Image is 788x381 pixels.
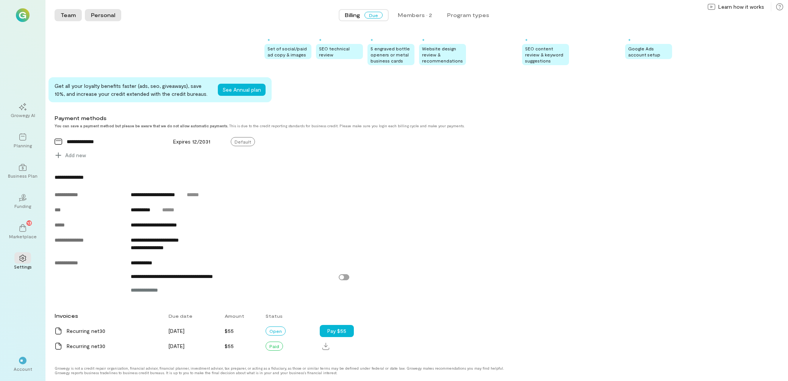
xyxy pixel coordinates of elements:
[14,203,31,209] div: Funding
[169,343,184,349] span: [DATE]
[364,12,383,19] span: Due
[392,9,438,21] button: Members · 2
[441,9,495,21] button: Program types
[8,173,38,179] div: Business Plan
[9,218,36,245] a: Marketplace
[67,342,159,350] div: Recurring net30
[9,127,36,155] a: Planning
[218,84,266,96] button: See Annual plan
[628,46,660,57] span: Google Ads account setup
[85,9,121,21] button: Personal
[9,158,36,185] a: Business Plan
[371,36,373,42] div: +
[9,248,36,276] a: Settings
[320,325,354,337] button: Pay $55
[9,188,36,215] a: Funding
[11,112,35,118] div: Growegy AI
[173,138,210,145] span: Expires 12/2031
[14,142,32,148] div: Planning
[267,36,270,42] div: +
[220,309,261,323] div: Amount
[50,308,164,323] div: Invoices
[164,309,220,323] div: Due date
[398,11,432,19] div: Members · 2
[14,264,32,270] div: Settings
[169,328,184,334] span: [DATE]
[261,309,320,323] div: Status
[9,97,36,124] a: Growegy AI
[231,137,255,146] span: Default
[55,123,711,128] div: This is due to the credit reporting standards for business credit. Please make sure you login eac...
[266,342,283,351] div: Paid
[55,366,509,375] div: Growegy is not a credit repair organization, financial advisor, financial planner, investment adv...
[422,36,425,42] div: +
[525,36,528,42] div: +
[14,366,32,372] div: Account
[345,11,360,19] span: Billing
[371,46,410,63] span: 5 engraved bottle openers or metal business cards
[319,46,350,57] span: SEO technical review
[9,233,37,239] div: Marketplace
[422,46,463,63] span: Website design review & recommendations
[55,82,212,98] div: Get all your loyalty benefits faster (ads, seo, giveaways), save 10%, and increase your credit ex...
[225,328,234,334] span: $55
[339,9,389,21] button: BillingDue
[27,219,31,226] span: 13
[718,3,764,11] span: Learn how it works
[319,36,322,42] div: +
[525,46,563,63] span: SEO content review & keyword suggestions
[65,151,86,159] span: Add new
[55,114,711,122] div: Payment methods
[55,9,82,21] button: Team
[67,327,159,335] div: Recurring net30
[267,46,307,57] span: Set of social/paid ad copy & images
[225,343,234,349] span: $55
[266,326,286,336] div: Open
[628,36,631,42] div: +
[55,123,228,128] strong: You can save a payment method but please be aware that we do not allow automatic payments.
